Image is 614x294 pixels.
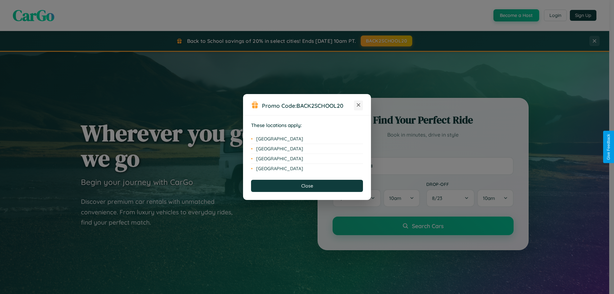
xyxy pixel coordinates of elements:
button: Close [251,180,363,192]
h3: Promo Code: [262,102,354,109]
li: [GEOGRAPHIC_DATA] [251,144,363,154]
b: BACK2SCHOOL20 [296,102,343,109]
strong: These locations apply: [251,122,302,128]
li: [GEOGRAPHIC_DATA] [251,134,363,144]
li: [GEOGRAPHIC_DATA] [251,164,363,173]
div: Give Feedback [606,134,611,160]
li: [GEOGRAPHIC_DATA] [251,154,363,164]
